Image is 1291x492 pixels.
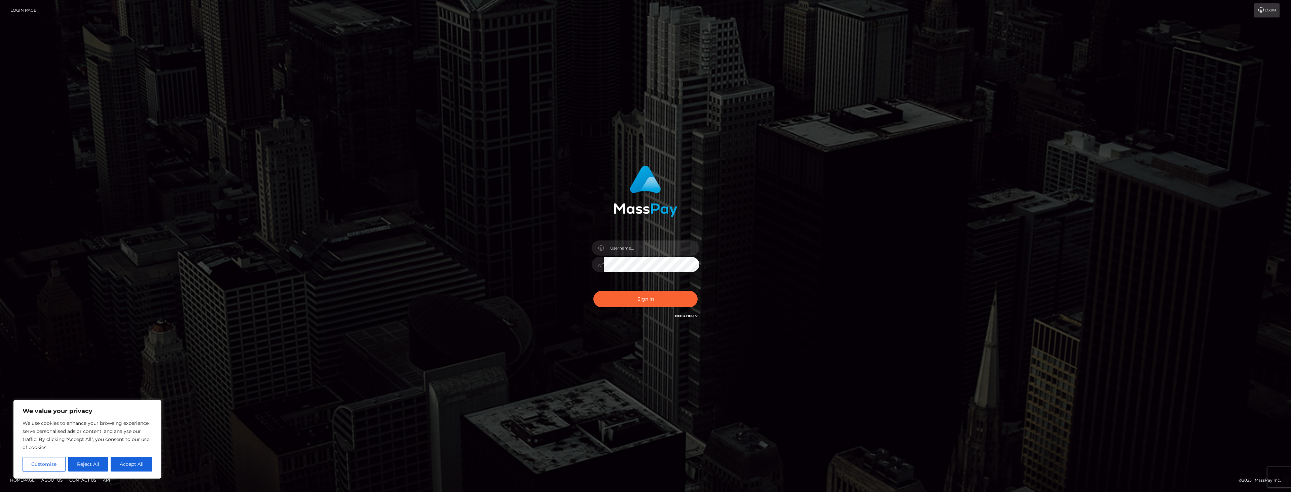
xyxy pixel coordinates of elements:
button: Customise [23,457,66,472]
p: We value your privacy [23,407,152,415]
a: Homepage [7,475,37,485]
img: MassPay Login [614,166,677,217]
a: Need Help? [675,314,698,318]
div: © 2025 , MassPay Inc. [1239,477,1286,484]
button: Sign in [593,291,698,307]
p: We use cookies to enhance your browsing experience, serve personalised ads or content, and analys... [23,419,152,451]
div: We value your privacy [13,400,161,479]
a: API [100,475,113,485]
a: Login Page [10,3,36,17]
button: Reject All [68,457,108,472]
a: About Us [39,475,65,485]
button: Accept All [111,457,152,472]
input: Username... [604,240,699,256]
a: Contact Us [67,475,99,485]
a: Login [1254,3,1280,17]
